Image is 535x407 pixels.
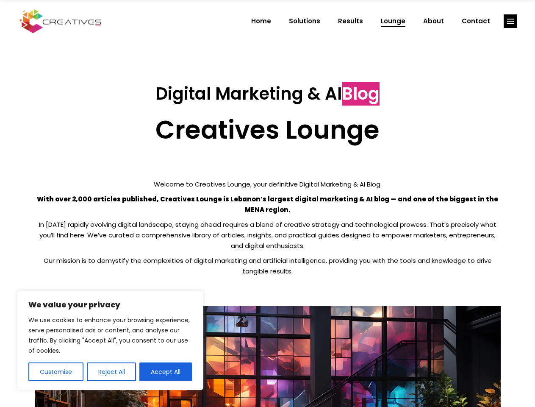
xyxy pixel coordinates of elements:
[372,10,414,32] a: Lounge
[242,10,280,32] a: Home
[28,300,192,310] p: We value your privacy
[462,10,490,32] span: Contact
[289,10,320,32] span: Solutions
[504,14,517,28] a: link
[35,114,501,145] h2: Creatives Lounge
[338,10,363,32] span: Results
[28,362,83,381] button: Customise
[37,195,498,214] strong: With over 2,000 articles published, Creatives Lounge is Lebanon’s largest digital marketing & AI ...
[28,315,192,356] p: We use cookies to enhance your browsing experience, serve personalised ads or content, and analys...
[342,82,380,106] span: Blog
[423,10,444,32] span: About
[35,255,501,276] p: Our mission is to demystify the complexities of digital marketing and artificial intelligence, pr...
[17,291,203,390] div: We value your privacy
[18,8,103,34] img: Creatives
[35,84,501,104] h3: Digital Marketing & AI
[35,219,501,251] p: In [DATE] rapidly evolving digital landscape, staying ahead requires a blend of creative strategy...
[329,10,372,32] a: Results
[35,179,501,190] p: Welcome to Creatives Lounge, your definitive Digital Marketing & AI Blog.
[414,10,453,32] a: About
[453,10,499,32] a: Contact
[87,362,136,381] button: Reject All
[280,10,329,32] a: Solutions
[381,10,405,32] span: Lounge
[139,362,192,381] button: Accept All
[251,10,271,32] span: Home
